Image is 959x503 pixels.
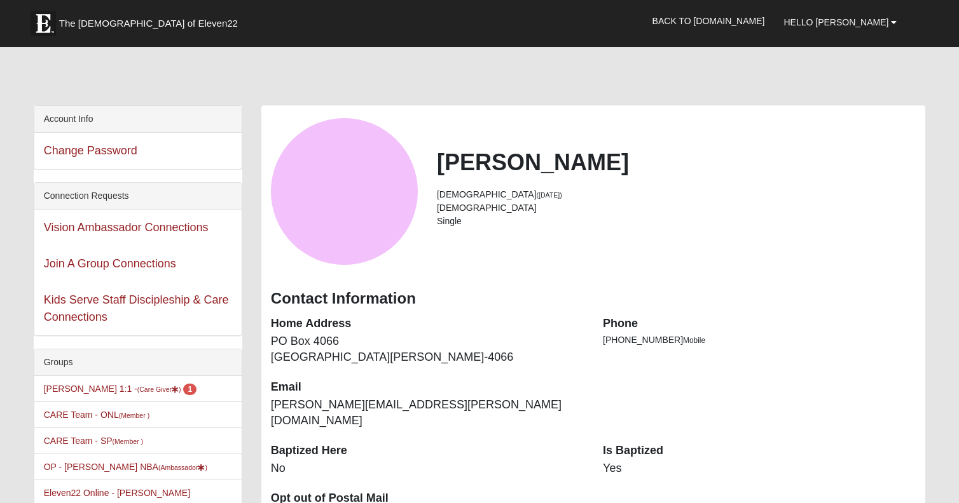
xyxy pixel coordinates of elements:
li: [PHONE_NUMBER] [603,333,916,347]
a: [PERSON_NAME] 1:1 -(Care Giver) 1 [44,384,197,394]
dt: Phone [603,316,916,332]
a: Hello [PERSON_NAME] [774,6,906,38]
span: number of pending members [183,384,197,395]
a: Change Password [44,144,137,157]
li: [DEMOGRAPHIC_DATA] [437,188,916,201]
a: CARE Team - SP(Member ) [44,436,143,446]
dd: Yes [603,460,916,477]
div: Groups [34,349,242,376]
small: (Care Giver ) [137,386,181,393]
small: (Member ) [119,412,149,419]
span: The [DEMOGRAPHIC_DATA] of Eleven22 [59,17,238,30]
span: Hello [PERSON_NAME] [783,17,888,27]
a: OP - [PERSON_NAME] NBA(Ambassador) [44,462,207,472]
li: Single [437,215,916,228]
dd: PO Box 4066 [GEOGRAPHIC_DATA][PERSON_NAME]-4066 [271,333,584,366]
a: Vision Ambassador Connections [44,221,209,234]
dt: Baptized Here [271,443,584,459]
li: [DEMOGRAPHIC_DATA] [437,201,916,215]
a: Join A Group Connections [44,257,176,270]
a: CARE Team - ONL(Member ) [44,410,149,420]
dd: [PERSON_NAME][EMAIL_ADDRESS][PERSON_NAME][DOMAIN_NAME] [271,397,584,429]
div: Account Info [34,106,242,133]
a: Back to [DOMAIN_NAME] [643,5,775,37]
h3: Contact Information [271,290,916,308]
small: (Ambassador ) [158,464,207,471]
span: Mobile [683,336,705,345]
dd: No [271,460,584,477]
dt: Is Baptized [603,443,916,459]
h2: [PERSON_NAME] [437,149,916,176]
div: Connection Requests [34,183,242,210]
img: Eleven22 logo [31,11,56,36]
dt: Home Address [271,316,584,332]
a: Kids Serve Staff Discipleship & Care Connections [44,293,229,323]
small: ([DATE]) [537,191,562,199]
a: View Fullsize Photo [271,118,418,265]
a: The [DEMOGRAPHIC_DATA] of Eleven22 [24,4,279,36]
dt: Email [271,379,584,396]
small: (Member ) [113,438,143,445]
